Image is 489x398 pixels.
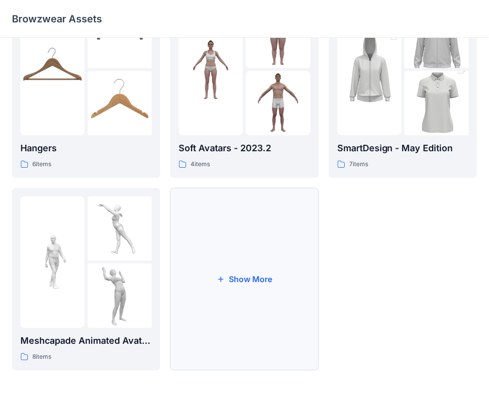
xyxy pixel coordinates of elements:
[12,12,102,26] p: Browzwear Assets
[337,21,401,118] img: folder 1
[170,188,318,371] button: Show More
[337,141,469,155] p: SmartDesign - May Edition
[12,188,160,371] a: folder 1folder 2folder 3Meshcapade Animated Avatars8items
[246,71,310,135] img: folder 3
[20,37,85,101] img: folder 1
[179,141,310,155] p: Soft Avatars - 2023.2
[404,55,469,152] img: folder 3
[88,71,152,135] img: folder 3
[20,334,152,348] p: Meshcapade Animated Avatars
[32,352,51,362] p: 8 items
[32,159,51,170] p: 6 items
[191,159,210,170] p: 4 items
[88,197,152,261] img: folder 2
[20,230,85,294] img: folder 1
[179,37,243,101] img: folder 1
[88,264,152,328] img: folder 3
[349,159,368,170] p: 7 items
[20,141,152,155] p: Hangers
